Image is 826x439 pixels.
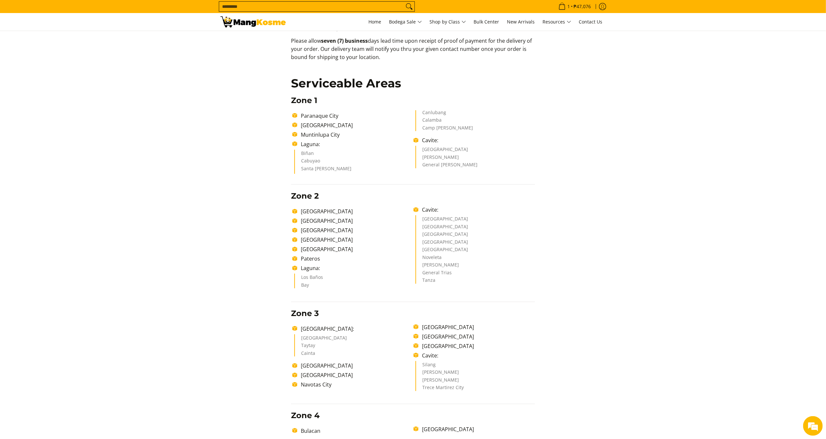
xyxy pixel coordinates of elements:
[422,278,528,284] li: Tanza
[576,13,606,31] a: Contact Us
[389,18,422,26] span: Bodega Sale
[422,385,528,391] li: Trece Martirez City
[422,126,528,131] li: Camp [PERSON_NAME]
[298,121,413,129] li: [GEOGRAPHIC_DATA]
[220,16,286,27] img: Shipping &amp; Delivery Page l Mang Kosme: Home Appliances Warehouse Sale!
[422,155,528,163] li: [PERSON_NAME]
[504,13,538,31] a: New Arrivals
[557,3,593,10] span: •
[507,19,535,25] span: New Arrivals
[291,76,535,91] h2: Serviceable Areas
[419,333,535,341] li: [GEOGRAPHIC_DATA]
[301,343,407,351] li: Taytay
[419,206,535,214] li: Cavite:
[422,118,528,126] li: Calamba
[419,323,535,331] li: [GEOGRAPHIC_DATA]
[422,378,528,386] li: [PERSON_NAME]
[422,240,528,248] li: [GEOGRAPHIC_DATA]
[298,362,413,370] li: [GEOGRAPHIC_DATA]
[422,162,528,168] li: General [PERSON_NAME]
[422,362,528,370] li: Silang
[301,151,407,159] li: Biñan
[474,19,499,25] span: Bulk Center
[369,19,381,25] span: Home
[540,13,575,31] a: Resources
[422,110,528,118] li: Canlubang
[301,351,407,357] li: Cainta
[386,13,425,31] a: Bodega Sale
[298,131,413,139] li: Muntinlupa City
[573,4,592,9] span: ₱47,076
[298,264,413,272] li: Laguna:
[107,3,123,19] div: Minimize live chat window
[291,96,535,105] h3: Zone 1
[430,18,466,26] span: Shop by Class
[422,255,528,263] li: Noveleta
[404,2,414,11] button: Search
[419,425,535,433] li: [GEOGRAPHIC_DATA]
[301,112,338,119] span: Paranaque City
[38,82,90,148] span: We're online!
[422,217,528,224] li: [GEOGRAPHIC_DATA]
[298,207,413,215] li: [GEOGRAPHIC_DATA]
[422,263,528,270] li: [PERSON_NAME]
[298,325,413,333] li: [GEOGRAPHIC_DATA]:
[3,178,124,201] textarea: Type your message and hit 'Enter'
[292,13,606,31] nav: Main Menu
[301,283,407,289] li: Bay
[419,136,535,144] li: Cavite:
[301,336,407,343] li: [GEOGRAPHIC_DATA]
[543,18,571,26] span: Resources
[301,166,407,174] li: Santa [PERSON_NAME]
[298,255,413,263] li: Pateros
[291,191,535,201] h3: Zone 2
[298,427,413,435] li: Bulacan
[298,226,413,234] li: [GEOGRAPHIC_DATA]
[579,19,603,25] span: Contact Us
[298,140,413,148] li: Laguna:
[301,159,407,166] li: Cabuyao
[291,37,535,68] p: Please allow days lead time upon receipt of proof of payment for the delivery of your order. Our ...
[298,245,413,253] li: [GEOGRAPHIC_DATA]
[422,232,528,240] li: [GEOGRAPHIC_DATA]
[291,411,535,420] h3: Zone 4
[422,370,528,378] li: [PERSON_NAME]
[422,247,528,255] li: [GEOGRAPHIC_DATA]
[298,381,413,388] li: Navotas City
[419,342,535,350] li: [GEOGRAPHIC_DATA]
[419,352,535,359] li: Cavite:
[301,275,407,283] li: Los Baños
[427,13,469,31] a: Shop by Class
[365,13,385,31] a: Home
[34,37,110,45] div: Chat with us now
[298,217,413,225] li: [GEOGRAPHIC_DATA]
[422,224,528,232] li: [GEOGRAPHIC_DATA]
[422,147,528,155] li: [GEOGRAPHIC_DATA]
[422,270,528,278] li: General Trias
[298,371,413,379] li: [GEOGRAPHIC_DATA]
[291,309,535,318] h3: Zone 3
[567,4,571,9] span: 1
[321,37,368,44] b: seven (7) business
[298,236,413,244] li: [GEOGRAPHIC_DATA]
[471,13,503,31] a: Bulk Center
